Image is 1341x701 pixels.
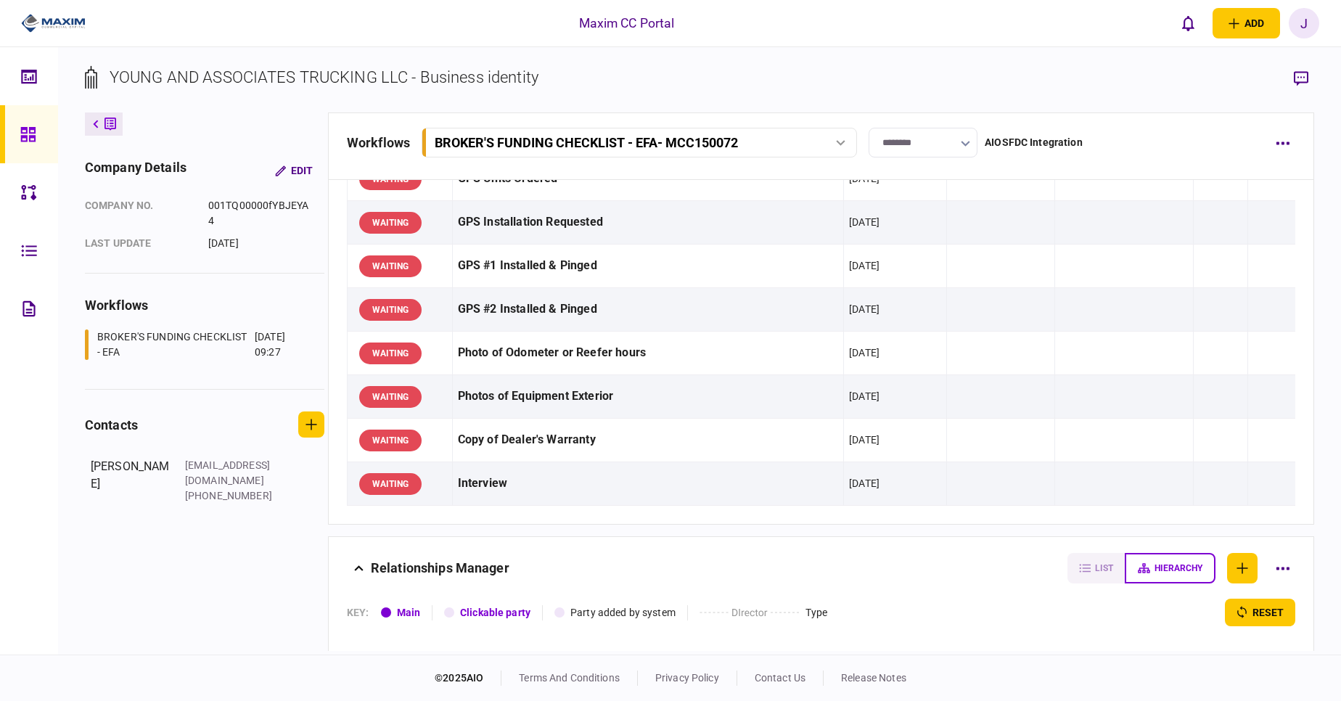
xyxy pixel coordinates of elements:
[85,329,306,360] a: BROKER'S FUNDING CHECKLIST - EFA[DATE] 09:27
[570,605,676,620] div: Party added by system
[185,488,279,504] div: [PHONE_NUMBER]
[985,135,1083,150] div: AIOSFDC Integration
[655,672,719,684] a: privacy policy
[458,467,839,500] div: Interview
[359,255,422,277] div: WAITING
[1125,553,1215,583] button: hierarchy
[85,295,324,315] div: workflows
[85,236,194,251] div: last update
[359,473,422,495] div: WAITING
[579,14,675,33] div: Maxim CC Portal
[849,433,879,447] div: [DATE]
[359,343,422,364] div: WAITING
[1095,563,1113,573] span: list
[458,250,839,282] div: GPS #1 Installed & Pinged
[359,430,422,451] div: WAITING
[458,380,839,413] div: Photos of Equipment Exterior
[1173,8,1204,38] button: open notifications list
[458,293,839,326] div: GPS #2 Installed & Pinged
[1225,599,1295,626] button: reset
[435,671,501,686] div: © 2025 AIO
[359,212,422,234] div: WAITING
[1213,8,1280,38] button: open adding identity options
[263,157,324,184] button: Edit
[849,258,879,273] div: [DATE]
[422,128,857,157] button: BROKER'S FUNDING CHECKLIST - EFA- MCC150072
[85,198,194,229] div: company no.
[85,157,186,184] div: company details
[397,605,421,620] div: Main
[1289,8,1319,38] button: J
[849,302,879,316] div: [DATE]
[849,389,879,403] div: [DATE]
[458,206,839,239] div: GPS Installation Requested
[805,605,828,620] div: Type
[755,672,805,684] a: contact us
[208,236,313,251] div: [DATE]
[208,198,313,229] div: 001TQ00000fYBJEYA4
[849,476,879,491] div: [DATE]
[371,553,509,583] div: Relationships Manager
[85,415,138,435] div: contacts
[359,386,422,408] div: WAITING
[841,672,906,684] a: release notes
[435,135,738,150] div: BROKER'S FUNDING CHECKLIST - EFA - MCC150072
[849,215,879,229] div: [DATE]
[1067,553,1125,583] button: list
[519,672,620,684] a: terms and conditions
[460,605,530,620] div: Clickable party
[359,299,422,321] div: WAITING
[110,65,538,89] div: YOUNG AND ASSOCIATES TRUCKING LLC - Business identity
[347,133,410,152] div: workflows
[97,329,251,360] div: BROKER'S FUNDING CHECKLIST - EFA
[458,337,839,369] div: Photo of Odometer or Reefer hours
[185,458,279,488] div: [EMAIL_ADDRESS][DOMAIN_NAME]
[21,12,86,34] img: client company logo
[255,329,306,360] div: [DATE] 09:27
[347,605,369,620] div: KEY :
[1155,563,1202,573] span: hierarchy
[458,424,839,456] div: Copy of Dealer's Warranty
[849,345,879,360] div: [DATE]
[91,458,171,504] div: [PERSON_NAME]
